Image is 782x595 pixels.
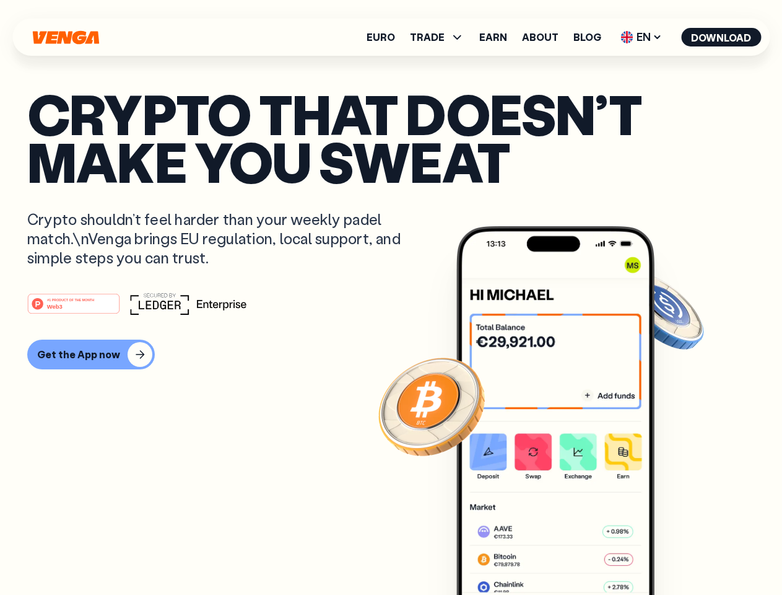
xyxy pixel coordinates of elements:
a: Blog [573,32,601,42]
a: #1 PRODUCT OF THE MONTHWeb3 [27,301,120,317]
span: EN [616,27,666,47]
button: Get the App now [27,340,155,369]
p: Crypto that doesn’t make you sweat [27,90,755,185]
img: Bitcoin [376,350,487,462]
div: Get the App now [37,348,120,361]
a: Euro [367,32,395,42]
a: About [522,32,558,42]
p: Crypto shouldn’t feel harder than your weekly padel match.\nVenga brings EU regulation, local sup... [27,209,419,268]
img: USDC coin [617,267,706,356]
img: flag-uk [620,31,633,43]
span: TRADE [410,30,464,45]
a: Earn [479,32,507,42]
span: TRADE [410,32,445,42]
tspan: Web3 [47,302,63,309]
button: Download [681,28,761,46]
tspan: #1 PRODUCT OF THE MONTH [47,297,94,301]
a: Get the App now [27,340,755,369]
svg: Home [31,30,100,45]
